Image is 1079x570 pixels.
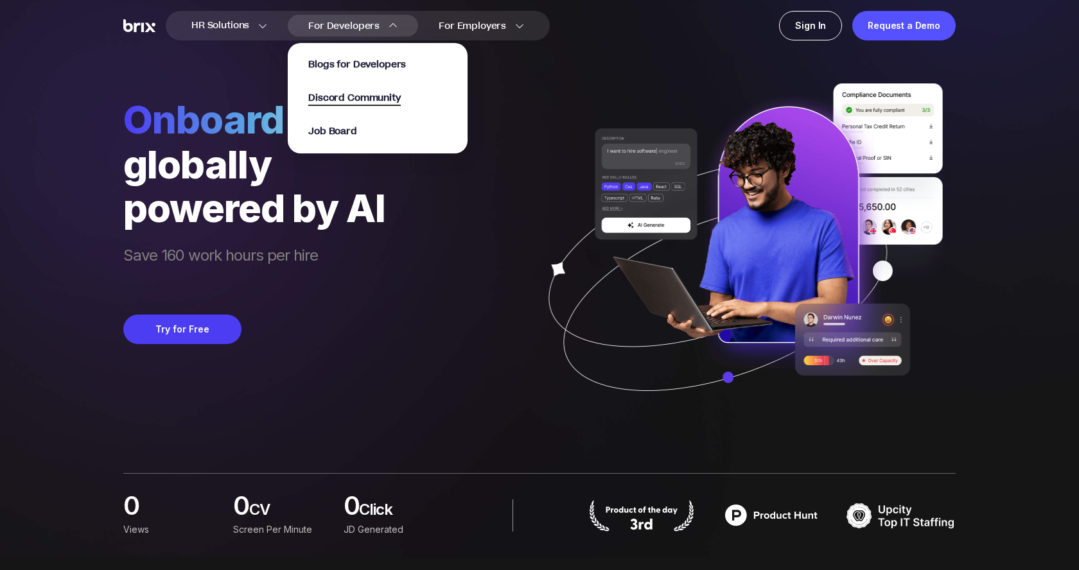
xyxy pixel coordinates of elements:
[847,499,956,531] img: TOP IT STAFFING
[191,15,249,36] span: HR Solutions
[587,499,696,531] img: product hunt badge
[123,186,385,230] div: powered by AI
[308,125,357,138] span: Job Board
[717,499,826,531] img: product hunt badge
[308,19,380,33] span: For Developers
[123,522,218,537] div: Views
[123,96,385,142] span: Onboard
[123,19,155,33] img: Brix Logo
[308,91,400,106] span: Discord Community
[308,91,400,105] a: Discord Community
[233,522,328,537] div: screen per minute
[852,11,956,40] a: Request a Demo
[233,494,249,520] span: 0
[439,19,506,33] span: For Employers
[123,245,385,289] span: Save 160 work hours per hire
[308,57,406,71] a: Blogs for Developers
[308,124,357,138] a: Job Board
[344,522,438,537] div: JD Generated
[249,499,328,525] span: CV
[123,494,139,516] span: 0
[123,315,241,344] button: Try for Free
[123,142,385,186] div: globally
[344,494,359,520] span: 0
[308,58,406,71] span: Blogs for Developers
[359,499,438,525] span: Click
[525,83,956,429] img: ai generate
[779,11,842,40] a: Sign In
